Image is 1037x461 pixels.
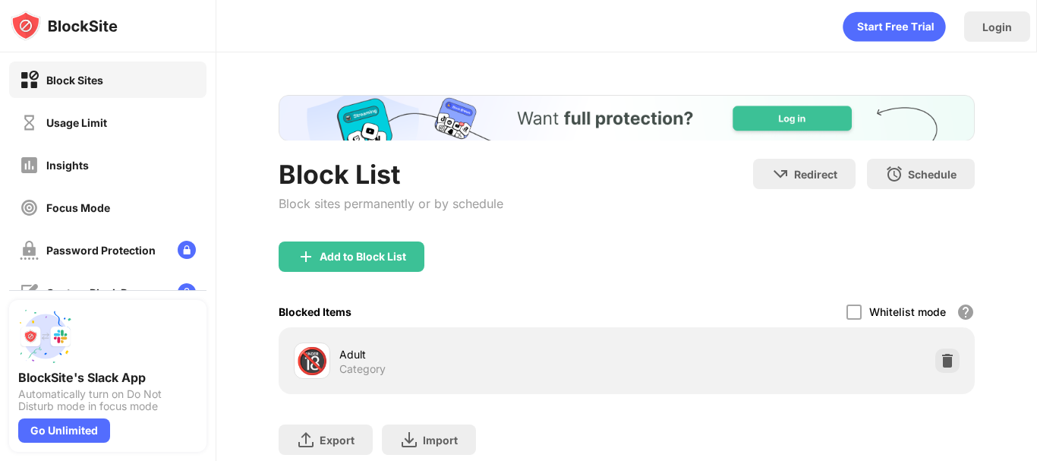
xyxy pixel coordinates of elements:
div: Usage Limit [46,116,107,129]
div: Add to Block List [320,251,406,263]
img: focus-off.svg [20,198,39,217]
div: Adult [339,346,627,362]
div: Export [320,434,355,447]
img: insights-off.svg [20,156,39,175]
img: customize-block-page-off.svg [20,283,39,302]
img: lock-menu.svg [178,283,196,302]
img: block-on.svg [20,71,39,90]
div: Focus Mode [46,201,110,214]
div: Schedule [908,168,957,181]
img: password-protection-off.svg [20,241,39,260]
div: BlockSite's Slack App [18,370,197,385]
div: Automatically turn on Do Not Disturb mode in focus mode [18,388,197,412]
div: 🔞 [296,346,328,377]
iframe: Banner [279,95,975,141]
div: animation [843,11,946,42]
div: Whitelist mode [869,305,946,318]
div: Go Unlimited [18,418,110,443]
div: Insights [46,159,89,172]
div: Login [982,21,1012,33]
div: Custom Block Page [46,286,147,299]
img: lock-menu.svg [178,241,196,259]
img: logo-blocksite.svg [11,11,118,41]
img: push-slack.svg [18,309,73,364]
div: Block Sites [46,74,103,87]
div: Block sites permanently or by schedule [279,196,503,211]
div: Import [423,434,458,447]
div: Block List [279,159,503,190]
img: time-usage-off.svg [20,113,39,132]
div: Category [339,362,386,376]
div: Password Protection [46,244,156,257]
div: Redirect [794,168,837,181]
div: Blocked Items [279,305,351,318]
